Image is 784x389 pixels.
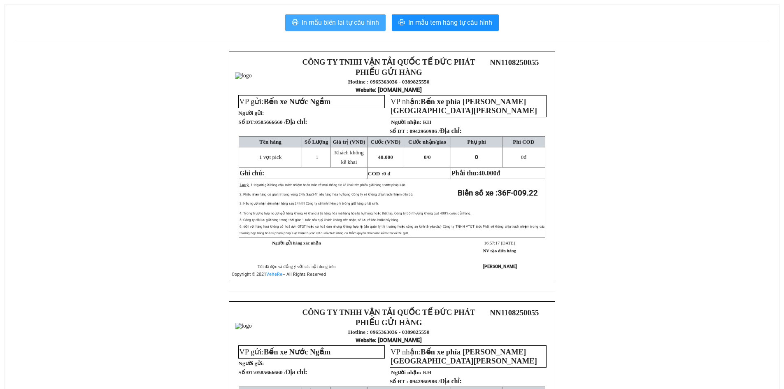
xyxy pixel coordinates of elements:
strong: PHIẾU GỬI HÀNG [356,68,422,77]
strong: Hotline : 0965363036 - 0389825550 [348,79,430,85]
span: Số Lượng [305,139,328,145]
img: qr-code [502,319,527,343]
button: printerIn mẫu biên lai tự cấu hình [285,14,386,31]
strong: Người nhận: [391,119,421,125]
strong: : [DOMAIN_NAME] [356,86,422,93]
span: VP gửi: [239,97,330,106]
strong: Số ĐT: [238,119,307,125]
span: Copyright © 2021 – All Rights Reserved [232,272,326,277]
strong: Số ĐT : [390,378,408,384]
strong: Người gửi: [238,360,264,366]
strong: CÔNG TY TNHH VẬN TẢI QUỐC TẾ ĐỨC PHÁT [302,58,475,66]
span: 40.000 [378,154,393,160]
span: KH [423,119,431,125]
img: qr-code [502,68,527,93]
span: Địa chỉ: [440,377,462,384]
span: Website [356,337,375,343]
strong: : [DOMAIN_NAME] [356,337,422,343]
strong: Số ĐT: [238,369,307,375]
span: Cước (VNĐ) [370,139,400,145]
span: 0 [521,154,524,160]
span: Bến xe phía [PERSON_NAME][GEOGRAPHIC_DATA][PERSON_NAME] [391,347,537,365]
span: Khách không kê khai [334,149,363,165]
span: 0942960986 / [409,128,462,134]
strong: Biển số xe : [458,189,538,198]
strong: Người gửi: [238,110,264,116]
span: 2: Phiếu nhận hàng có giá trị trong vòng 24h. Sau 24h nếu hàng hóa hư hỏng Công ty sẽ không chịu ... [240,193,413,196]
span: COD : [368,170,391,177]
span: NN1108250055 [490,58,539,67]
span: Bến xe Nước Ngầm [264,347,331,356]
span: Cước nhận/giao [408,139,447,145]
strong: Người gửi hàng xác nhận [272,241,321,245]
strong: Người nhận: [391,369,421,375]
span: Tôi đã đọc và đồng ý với các nội dung trên [258,264,336,269]
span: 0585666660 / [255,369,307,375]
button: printerIn mẫu tem hàng tự cấu hình [392,14,499,31]
img: logo [235,72,252,79]
span: 0585666660 / [255,119,307,125]
span: 1 vợt pick [259,154,282,160]
span: printer [398,19,405,27]
span: KH [423,369,431,375]
span: Giá trị (VNĐ) [333,139,365,145]
strong: [PERSON_NAME] [483,264,517,269]
span: 0 [428,154,431,160]
span: 4: Trong trường hợp người gửi hàng không kê khai giá trị hàng hóa mà hàng hóa bị hư hỏng hoặc thấ... [240,212,471,215]
span: Địa chỉ: [440,127,462,134]
span: Phải thu: [451,170,500,177]
span: 0942960986 / [409,378,462,384]
span: 6: Đối với hàng hoá không có hoá đơn GTGT hoặc có hoá đơn nhưng không hợp lệ (do quản lý thị trườ... [240,225,544,235]
span: 0/ [424,154,431,160]
span: 36F-009.22 [498,189,538,198]
span: Ghi chú: [240,170,264,177]
a: VeXeRe [266,272,282,277]
span: 3: Nếu người nhận đến nhận hàng sau 24h thì Công ty sẽ tính thêm phí trông giữ hàng phát sinh. [240,202,378,205]
span: đ [497,170,500,177]
span: VP gửi: [239,347,330,356]
span: 1: Người gửi hàng chịu trách nhiệm hoàn toàn về mọi thông tin kê khai trên phiếu gửi hàng trước p... [251,183,406,187]
span: printer [292,19,298,27]
span: 0 đ [383,170,390,177]
span: In mẫu tem hàng tự cấu hình [408,17,492,28]
span: 1 [316,154,319,160]
span: 16:57:17 [DATE] [484,241,515,245]
span: VP nhận: [391,97,537,115]
img: logo [235,323,252,329]
span: Tên hàng [259,139,281,145]
span: Bến xe phía [PERSON_NAME][GEOGRAPHIC_DATA][PERSON_NAME] [391,97,537,115]
span: Bến xe Nước Ngầm [264,97,331,106]
span: 5: Công ty chỉ lưu giữ hàng trong thời gian 1 tuần nếu quý khách không đến nhận, sẽ lưu về kho ho... [240,218,399,222]
span: 0 [475,154,478,160]
span: In mẫu biên lai tự cấu hình [302,17,379,28]
span: NN1108250055 [490,308,539,317]
strong: Hotline : 0965363036 - 0389825550 [348,329,430,335]
span: Lưu ý: [240,183,249,187]
span: Địa chỉ: [286,118,307,125]
strong: Số ĐT : [390,128,408,134]
span: đ [521,154,526,160]
strong: PHIẾU GỬI HÀNG [356,318,422,327]
span: Phụ phí [467,139,486,145]
span: VP nhận: [391,347,537,365]
span: 40.000 [479,170,497,177]
span: Website [356,87,375,93]
strong: CÔNG TY TNHH VẬN TẢI QUỐC TẾ ĐỨC PHÁT [302,308,475,317]
span: Phí COD [513,139,534,145]
strong: NV tạo đơn hàng [483,249,516,253]
span: Địa chỉ: [286,368,307,375]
